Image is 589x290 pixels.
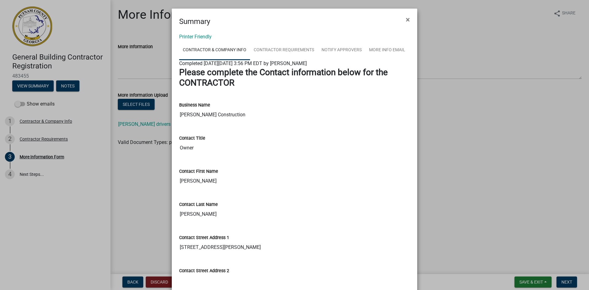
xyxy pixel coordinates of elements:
[406,15,410,24] span: ×
[179,16,210,27] h4: Summary
[250,41,318,60] a: Contractor Requirements
[179,269,229,273] label: Contact Street Address 2
[401,11,415,28] button: Close
[179,236,229,240] label: Contact Street Address 1
[365,41,409,60] a: More Info Email
[179,136,205,141] label: Contact Title
[179,67,388,88] strong: Please complete the Contact information below for the CONTRACTOR
[179,103,210,107] label: Business Name
[179,34,212,40] a: Printer Friendly
[179,60,307,66] span: Completed [DATE][DATE] 3:56 PM EDT by [PERSON_NAME]
[179,169,218,174] label: Contact First Name
[179,203,218,207] label: Contact Last Name
[179,41,250,60] a: Contractor & Company Info
[318,41,365,60] a: Notify Approvers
